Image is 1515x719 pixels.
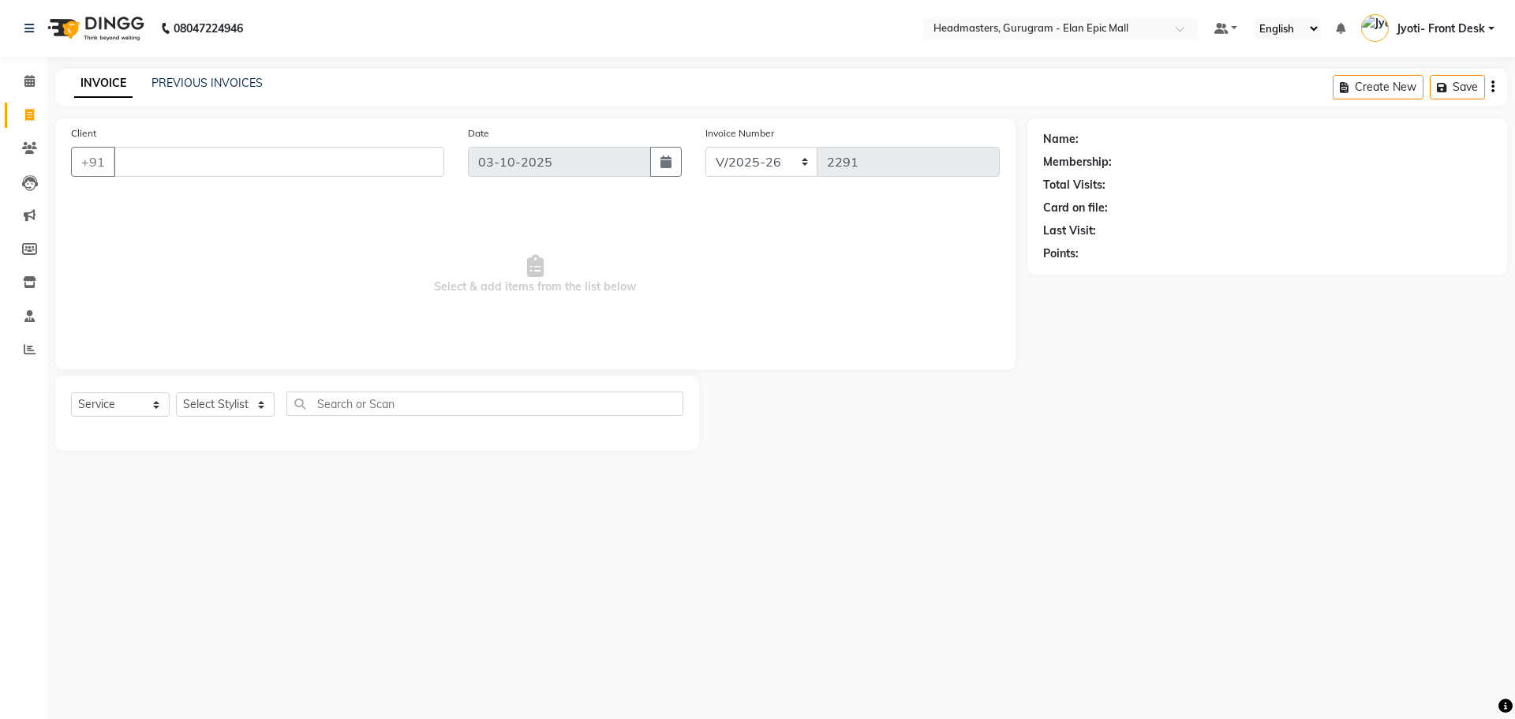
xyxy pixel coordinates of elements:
div: Last Visit: [1043,223,1096,239]
b: 08047224946 [174,6,243,51]
div: Membership: [1043,154,1112,170]
input: Search or Scan [286,391,683,416]
img: Jyoti- Front Desk [1361,14,1389,42]
div: Name: [1043,131,1079,148]
div: Card on file: [1043,200,1108,216]
div: Total Visits: [1043,177,1105,193]
a: INVOICE [74,69,133,98]
button: Create New [1333,75,1423,99]
label: Invoice Number [705,126,774,140]
label: Date [468,126,489,140]
span: Jyoti- Front Desk [1397,21,1485,37]
input: Search by Name/Mobile/Email/Code [114,147,444,177]
button: +91 [71,147,115,177]
img: logo [40,6,148,51]
span: Select & add items from the list below [71,196,1000,354]
a: PREVIOUS INVOICES [151,76,263,90]
label: Client [71,126,96,140]
button: Save [1430,75,1485,99]
div: Points: [1043,245,1079,262]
